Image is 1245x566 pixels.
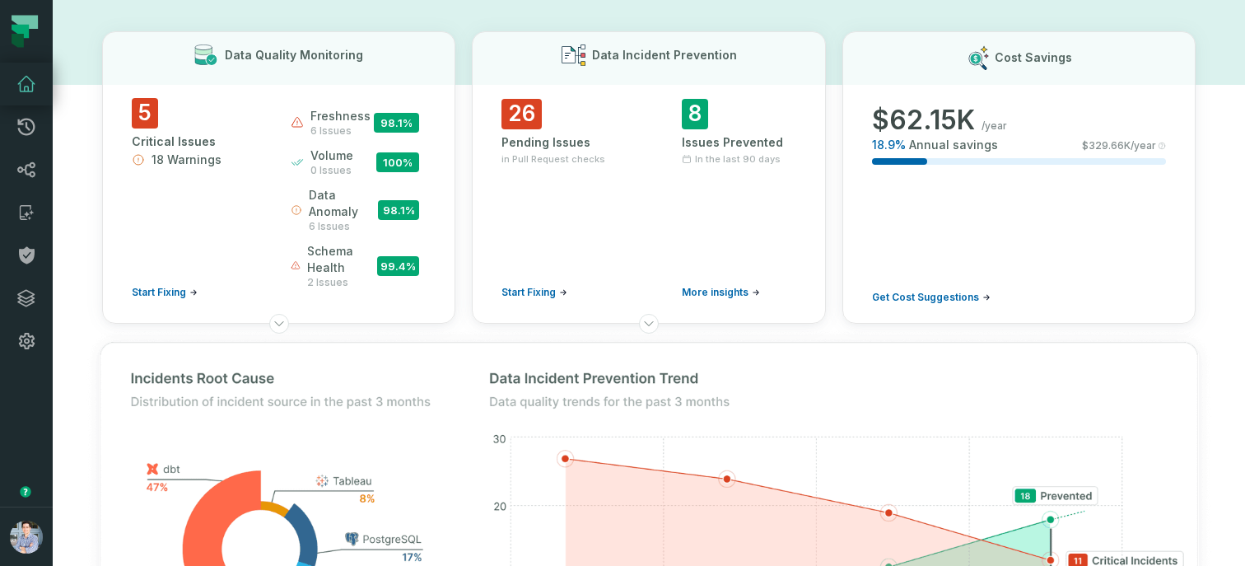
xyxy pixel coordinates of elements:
[872,291,979,304] span: Get Cost Suggestions
[501,286,567,299] a: Start Fixing
[995,49,1072,66] h3: Cost Savings
[307,276,377,289] span: 2 issues
[682,286,748,299] span: More insights
[132,286,186,299] span: Start Fixing
[842,31,1196,324] button: Cost Savings$62.15K/year18.9%Annual savings$329.66K/yearGet Cost Suggestions
[982,119,1007,133] span: /year
[132,98,158,129] span: 5
[682,286,760,299] a: More insights
[501,134,616,151] div: Pending Issues
[152,152,221,168] span: 18 Warnings
[225,47,363,63] h3: Data Quality Monitoring
[102,31,455,324] button: Data Quality Monitoring5Critical Issues18 WarningsStart Fixingfreshness6 issues98.1%volume0 issue...
[872,137,906,153] span: 18.9 %
[310,164,353,177] span: 0 issues
[872,291,991,304] a: Get Cost Suggestions
[1082,139,1156,152] span: $ 329.66K /year
[501,152,605,166] span: in Pull Request checks
[376,152,419,172] span: 100 %
[682,134,796,151] div: Issues Prevented
[307,243,377,276] span: schema health
[309,220,378,233] span: 6 issues
[472,31,825,324] button: Data Incident Prevention26Pending Issuesin Pull Request checksStart Fixing8Issues PreventedIn the...
[695,152,781,166] span: In the last 90 days
[18,484,33,499] div: Tooltip anchor
[132,133,261,150] div: Critical Issues
[310,147,353,164] span: volume
[310,124,371,138] span: 6 issues
[872,104,975,137] span: $ 62.15K
[309,187,378,220] span: data anomaly
[10,521,43,554] img: avatar of Alon Nafta
[909,137,998,153] span: Annual savings
[501,286,556,299] span: Start Fixing
[501,99,542,129] span: 26
[378,200,419,220] span: 98.1 %
[682,99,708,129] span: 8
[592,47,737,63] h3: Data Incident Prevention
[132,286,198,299] a: Start Fixing
[310,108,371,124] span: freshness
[374,113,419,133] span: 98.1 %
[377,256,419,276] span: 99.4 %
